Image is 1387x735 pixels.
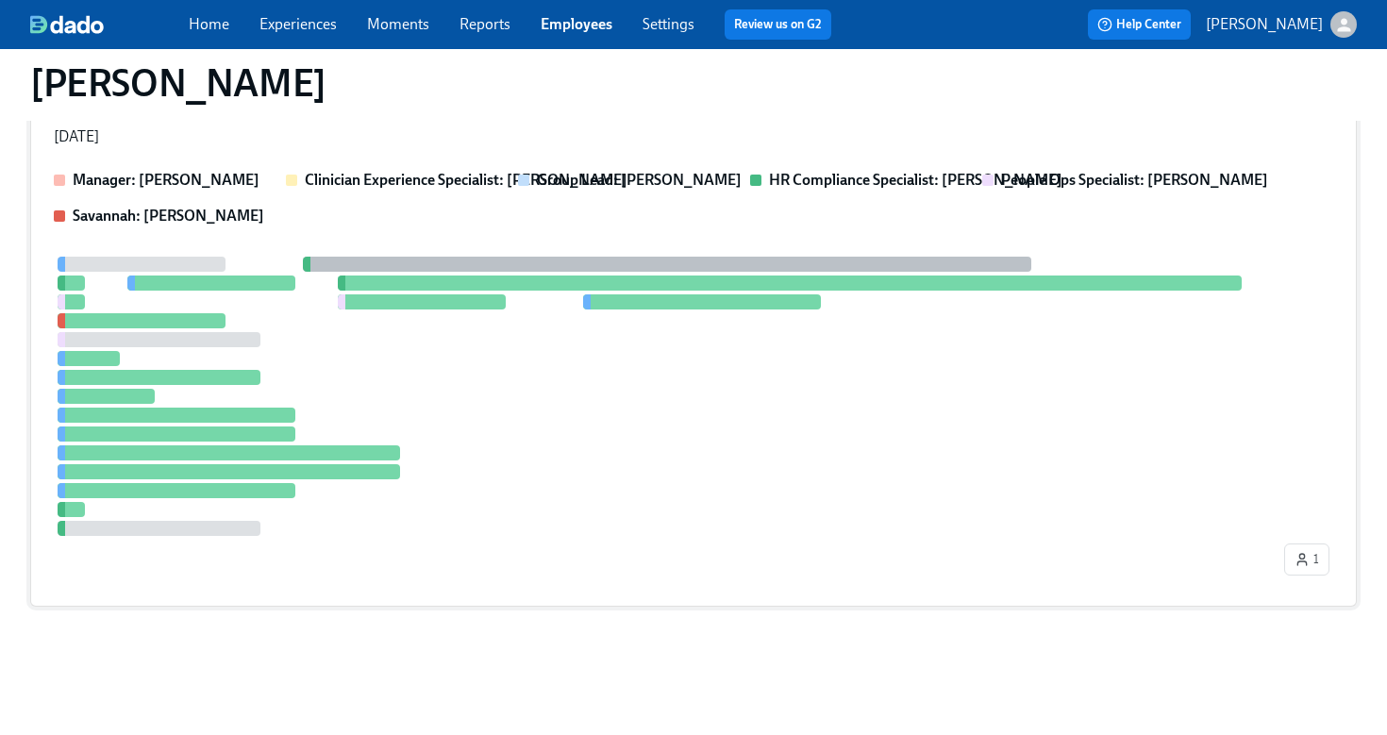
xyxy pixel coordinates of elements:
button: 1 [1284,543,1329,576]
a: Review us on G2 [734,15,822,34]
button: Help Center [1088,9,1191,40]
strong: Clinician Experience Specialist: [PERSON_NAME] [305,171,627,189]
img: dado [30,15,104,34]
button: Review us on G2 [725,9,831,40]
p: [PERSON_NAME] [1206,14,1323,35]
strong: Group Lead: [PERSON_NAME] [537,171,742,189]
a: Home [189,15,229,33]
span: Help Center [1097,15,1181,34]
a: Reports [460,15,510,33]
h1: [PERSON_NAME] [30,60,326,106]
strong: Manager: [PERSON_NAME] [73,171,259,189]
span: 1 [1295,550,1319,569]
a: dado [30,15,189,34]
strong: People Ops Specialist: [PERSON_NAME] [1001,171,1268,189]
a: Experiences [259,15,337,33]
a: Employees [541,15,612,33]
strong: Savannah: [PERSON_NAME] [73,207,264,225]
strong: HR Compliance Specialist: [PERSON_NAME] [769,171,1062,189]
a: Moments [367,15,429,33]
div: [DATE] [54,126,99,147]
button: [PERSON_NAME] [1206,11,1357,38]
a: Settings [643,15,694,33]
